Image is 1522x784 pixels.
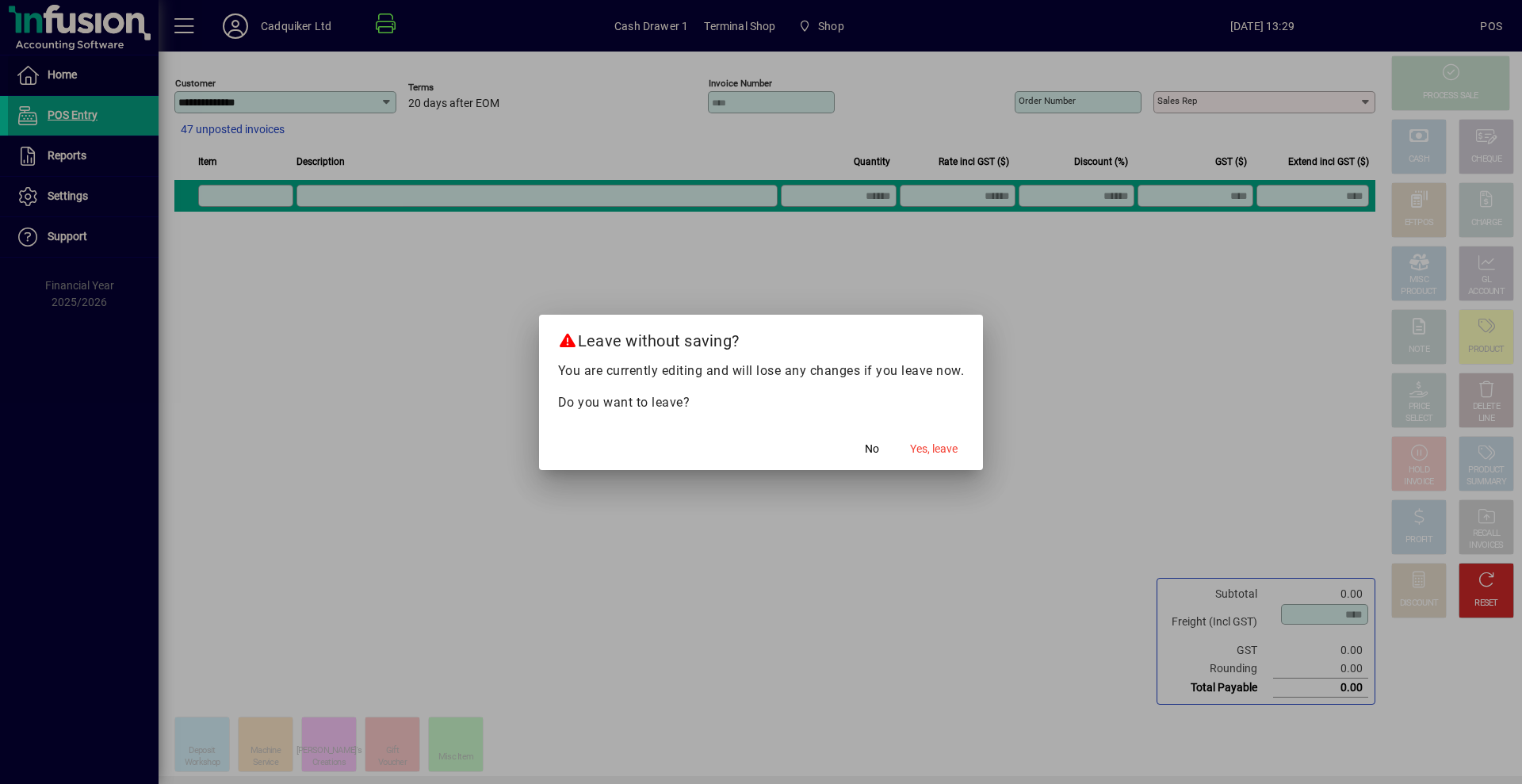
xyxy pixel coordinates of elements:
p: You are currently editing and will lose any changes if you leave now. [558,361,965,381]
span: No [865,441,879,457]
span: Yes, leave [910,441,958,457]
button: Yes, leave [904,435,964,464]
button: No [847,435,897,464]
h2: Leave without saving? [539,315,984,361]
p: Do you want to leave? [558,393,965,412]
